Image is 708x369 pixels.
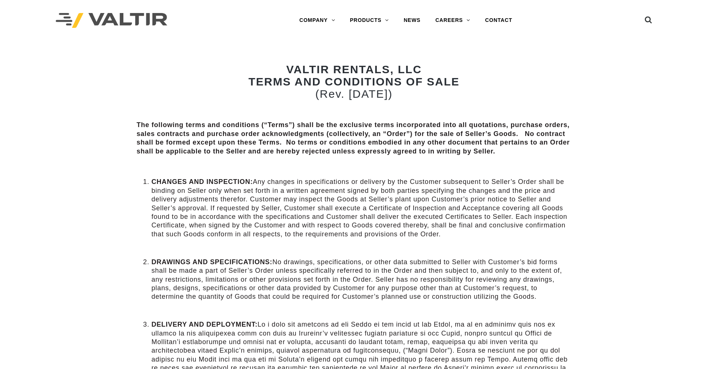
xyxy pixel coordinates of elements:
h2: (Rev. [DATE]) [137,63,572,100]
strong: DRAWINGS AND SPECIFICATIONS: [152,258,272,266]
a: COMPANY [292,13,342,28]
a: PRODUCTS [342,13,396,28]
strong: CHANGES AND INSPECTION: [152,178,253,185]
strong: DELIVERY AND DEPLOYMENT: [152,321,258,328]
strong: The following terms and conditions (“Terms”) shall be the exclusive terms incorporated into all q... [137,121,570,155]
a: CAREERS [428,13,478,28]
strong: VALTIR RENTALS, LLC [286,63,422,75]
li: Any changes in specifications or delivery by the Customer subsequent to Seller’s Order shall be b... [152,178,572,239]
img: Valtir [56,13,167,28]
li: No drawings, specifications, or other data submitted to Seller with Customer’s bid forms shall be... [152,258,572,301]
a: CONTACT [478,13,520,28]
a: NEWS [396,13,428,28]
strong: TERMS AND CONDITIONS OF SALE [248,75,459,88]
